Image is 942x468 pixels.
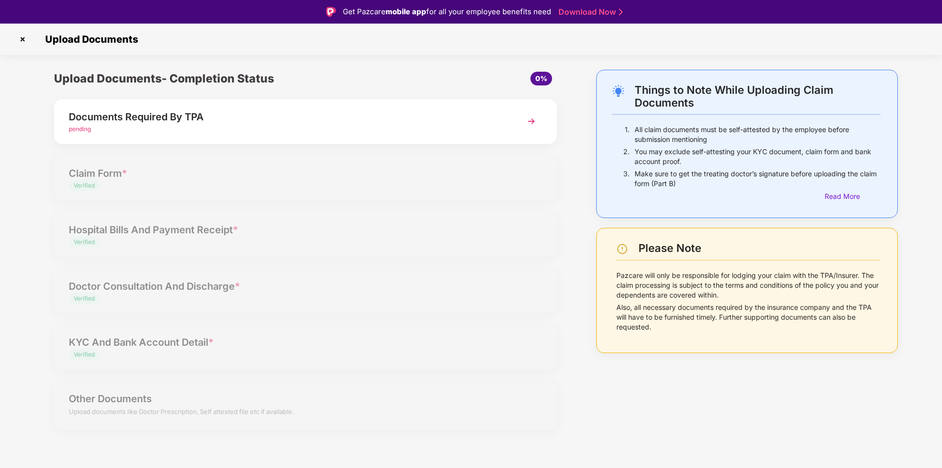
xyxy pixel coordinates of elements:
[535,74,547,83] span: 0%
[638,242,881,255] div: Please Note
[635,125,881,144] p: All claim documents must be self-attested by the employee before submission mentioning
[625,125,630,144] p: 1.
[612,85,624,97] img: svg+xml;base64,PHN2ZyB4bWxucz0iaHR0cDovL3d3dy53My5vcmcvMjAwMC9zdmciIHdpZHRoPSIyNC4wOTMiIGhlaWdodD...
[616,271,881,300] p: Pazcare will only be responsible for lodging your claim with the TPA/Insurer. The claim processin...
[386,7,426,16] strong: mobile app
[623,169,630,189] p: 3.
[623,147,630,166] p: 2.
[69,125,91,133] span: pending
[343,6,551,18] div: Get Pazcare for all your employee benefits need
[558,7,620,17] a: Download Now
[54,70,389,87] div: Upload Documents- Completion Status
[619,7,623,17] img: Stroke
[69,109,502,125] div: Documents Required By TPA
[635,147,881,166] p: You may exclude self-attesting your KYC document, claim form and bank account proof.
[616,243,628,255] img: svg+xml;base64,PHN2ZyBpZD0iV2FybmluZ18tXzI0eDI0IiBkYXRhLW5hbWU9Ildhcm5pbmcgLSAyNHgyNCIgeG1sbnM9Im...
[326,7,336,17] img: Logo
[635,83,881,109] div: Things to Note While Uploading Claim Documents
[825,191,881,202] div: Read More
[635,169,881,189] p: Make sure to get the treating doctor’s signature before uploading the claim form (Part B)
[35,33,143,45] span: Upload Documents
[616,303,881,332] p: Also, all necessary documents required by the insurance company and the TPA will have to be furni...
[523,112,540,130] img: svg+xml;base64,PHN2ZyBpZD0iTmV4dCIgeG1sbnM9Imh0dHA6Ly93d3cudzMub3JnLzIwMDAvc3ZnIiB3aWR0aD0iMzYiIG...
[15,31,30,47] img: svg+xml;base64,PHN2ZyBpZD0iQ3Jvc3MtMzJ4MzIiIHhtbG5zPSJodHRwOi8vd3d3LnczLm9yZy8yMDAwL3N2ZyIgd2lkdG...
